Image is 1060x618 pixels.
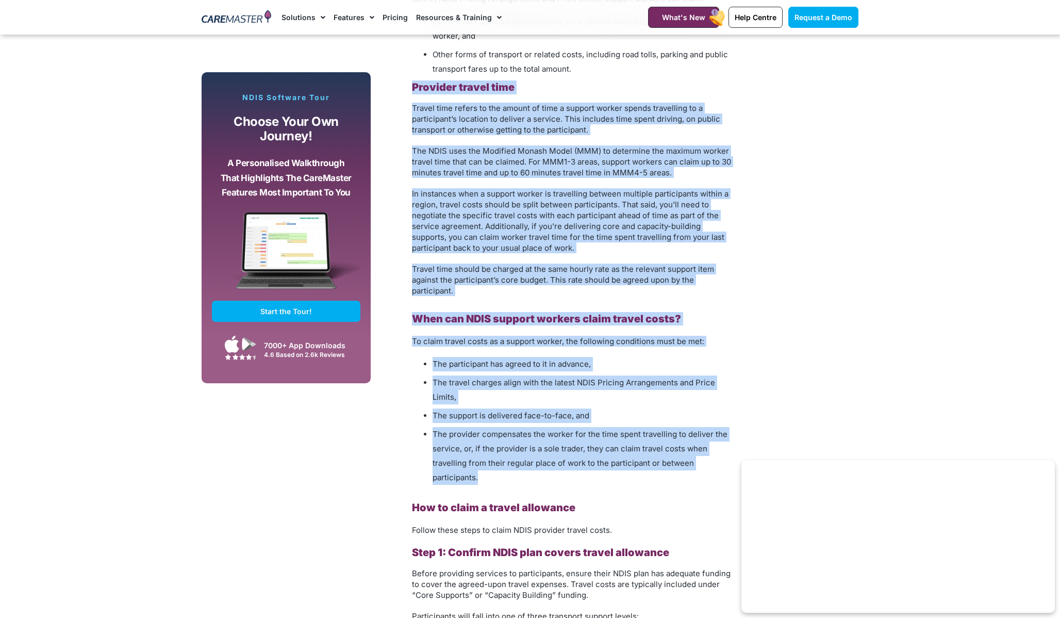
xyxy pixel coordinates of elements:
p: Choose your own journey! [220,115,353,144]
span: Request a Demo [794,13,852,22]
span: Other forms of transport or related costs, including road tolls, parking and public transport far... [433,50,728,74]
a: Request a Demo [788,7,858,28]
span: What's New [662,13,705,22]
img: Apple App Store Icon [225,335,239,353]
span: Travel time refers to the amount of time a support worker spends travelling to a participant’s lo... [412,103,720,135]
span: To claim travel costs as a support worker, the following conditions must be met: [412,336,704,346]
span: Travel time should be charged at the same hourly rate as the relevant support item against the pa... [412,264,714,296]
img: CareMaster Software Mockup on Screen [212,212,360,301]
div: 7000+ App Downloads [264,340,355,351]
b: Step 1: Confirm NDIS plan covers travel allowance [412,546,669,559]
b: How to claim a travel allowance [412,501,575,514]
p: NDIS Software Tour [212,93,360,102]
span: In instances when a support worker is travelling between multiple participants within a region, t... [412,189,728,253]
a: What's New [648,7,719,28]
p: A personalised walkthrough that highlights the CareMaster features most important to you [220,156,353,200]
img: CareMaster Logo [202,10,271,25]
span: Help Centre [735,13,776,22]
img: Google Play App Icon [242,336,256,352]
span: The travel charges align with the latest NDIS Pricing Arrangements and Price Limits, [433,378,715,402]
span: The provider compensates the worker for the time spent travelling to deliver the service, or, if ... [433,429,727,482]
span: The NDIS uses the Modified Monash Model (MMM) to determine the maximum worker travel time that ca... [412,146,731,177]
iframe: Popup CTA [741,460,1055,613]
a: Start the Tour! [212,301,360,322]
div: 4.6 Based on 2.6k Reviews [264,351,355,359]
img: Google Play Store App Review Stars [225,354,256,360]
span: Start the Tour! [260,307,312,316]
span: The participant has agreed to it in advance, [433,359,591,369]
a: Help Centre [728,7,783,28]
span: Follow these steps to claim NDIS provider travel costs. [412,525,612,535]
b: When can NDIS support workers claim travel costs? [412,313,681,325]
b: Provider travel time [412,81,515,93]
span: The support is delivered face-to-face, and [433,411,589,420]
span: Before providing services to participants, ensure their NDIS plan has adequate funding to cover t... [412,568,731,600]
